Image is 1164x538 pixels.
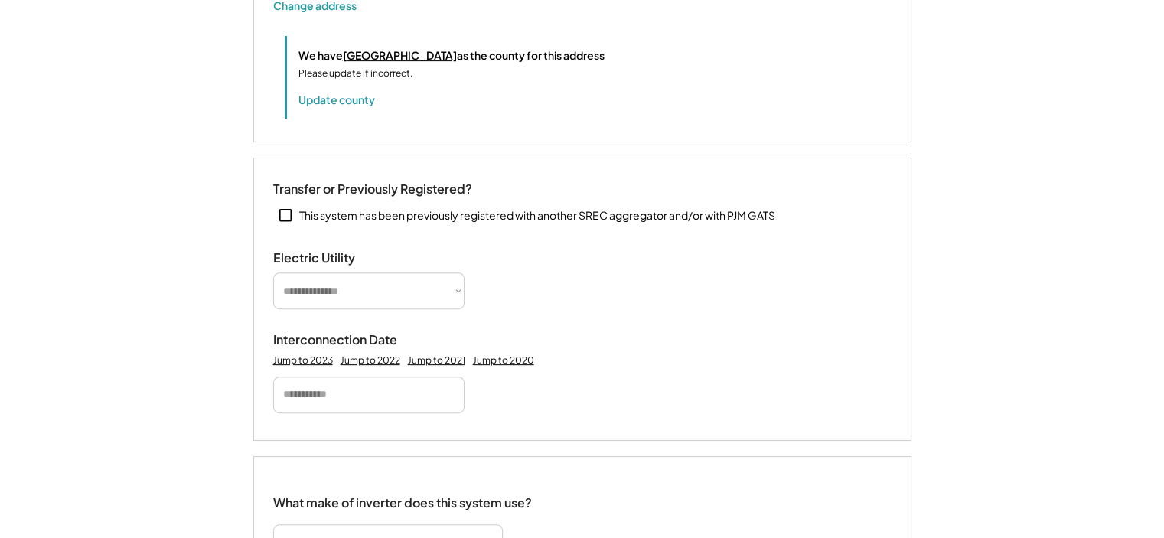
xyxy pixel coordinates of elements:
[298,67,412,80] div: Please update if incorrect.
[273,354,333,367] div: Jump to 2023
[473,354,534,367] div: Jump to 2020
[408,354,465,367] div: Jump to 2021
[341,354,400,367] div: Jump to 2022
[298,47,605,64] div: We have as the county for this address
[273,332,426,348] div: Interconnection Date
[298,92,375,107] button: Update county
[273,480,532,514] div: What make of inverter does this system use?
[299,208,775,223] div: This system has been previously registered with another SREC aggregator and/or with PJM GATS
[273,250,426,266] div: Electric Utility
[343,48,457,62] u: [GEOGRAPHIC_DATA]
[273,181,472,197] div: Transfer or Previously Registered?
